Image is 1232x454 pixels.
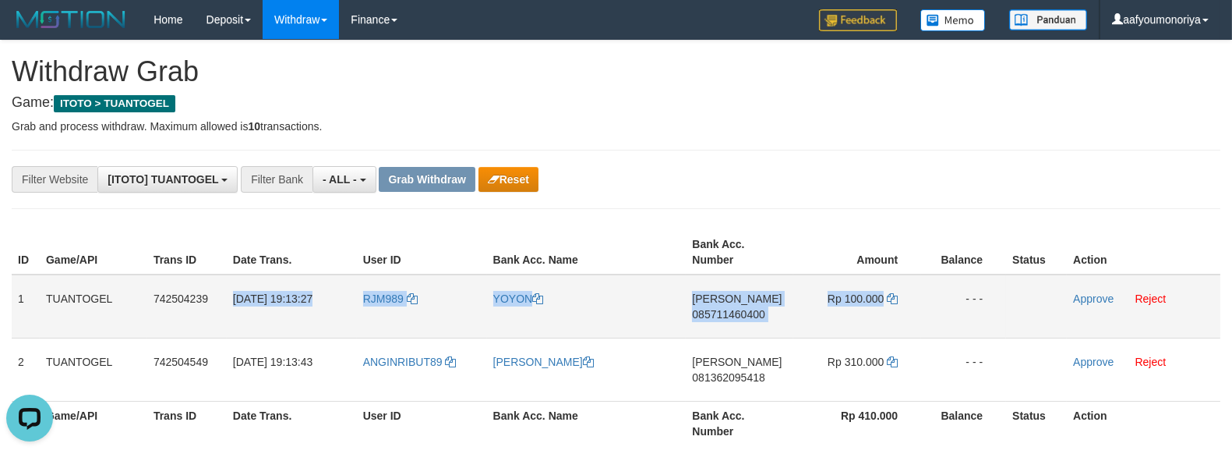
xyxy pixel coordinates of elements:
[493,356,594,368] a: [PERSON_NAME]
[887,356,898,368] a: Copy 310000 to clipboard
[12,275,40,339] td: 1
[363,356,443,368] span: ANGINRIBUT89
[12,95,1220,111] h4: Game:
[357,401,487,445] th: User ID
[147,401,227,445] th: Trans ID
[686,230,793,275] th: Bank Acc. Number
[1006,401,1067,445] th: Status
[1009,9,1087,30] img: panduan.png
[1006,230,1067,275] th: Status
[828,293,884,305] span: Rp 100.000
[12,119,1220,134] p: Grab and process withdraw. Maximum allowed is transactions.
[233,356,312,368] span: [DATE] 19:13:43
[12,338,40,401] td: 2
[478,167,538,192] button: Reset
[493,293,544,305] a: YOYON
[227,230,357,275] th: Date Trans.
[692,356,782,368] span: [PERSON_NAME]
[887,293,898,305] a: Copy 100000 to clipboard
[828,356,884,368] span: Rp 310.000
[6,6,53,53] button: Open LiveChat chat widget
[312,166,376,193] button: - ALL -
[692,293,782,305] span: [PERSON_NAME]
[692,308,764,321] span: Copy 085711460400 to clipboard
[487,230,687,275] th: Bank Acc. Name
[241,166,312,193] div: Filter Bank
[12,166,97,193] div: Filter Website
[686,401,793,445] th: Bank Acc. Number
[920,9,986,31] img: Button%20Memo.svg
[793,401,921,445] th: Rp 410.000
[40,338,147,401] td: TUANTOGEL
[819,9,897,31] img: Feedback.jpg
[379,167,475,192] button: Grab Withdraw
[54,95,175,112] span: ITOTO > TUANTOGEL
[40,275,147,339] td: TUANTOGEL
[97,166,238,193] button: [ITOTO] TUANTOGEL
[1067,230,1220,275] th: Action
[1073,356,1114,368] a: Approve
[1073,293,1114,305] a: Approve
[921,230,1006,275] th: Balance
[1067,401,1220,445] th: Action
[248,120,260,133] strong: 10
[154,293,208,305] span: 742504239
[363,356,457,368] a: ANGINRIBUT89
[921,338,1006,401] td: - - -
[323,173,357,186] span: - ALL -
[921,401,1006,445] th: Balance
[793,230,921,275] th: Amount
[363,293,404,305] span: RJM989
[147,230,227,275] th: Trans ID
[12,8,130,31] img: MOTION_logo.png
[363,293,418,305] a: RJM989
[487,401,687,445] th: Bank Acc. Name
[921,275,1006,339] td: - - -
[233,293,312,305] span: [DATE] 19:13:27
[1135,356,1167,368] a: Reject
[108,173,218,186] span: [ITOTO] TUANTOGEL
[692,371,764,384] span: Copy 081362095418 to clipboard
[357,230,487,275] th: User ID
[12,56,1220,87] h1: Withdraw Grab
[12,230,40,275] th: ID
[40,230,147,275] th: Game/API
[1135,293,1167,305] a: Reject
[154,356,208,368] span: 742504549
[227,401,357,445] th: Date Trans.
[40,401,147,445] th: Game/API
